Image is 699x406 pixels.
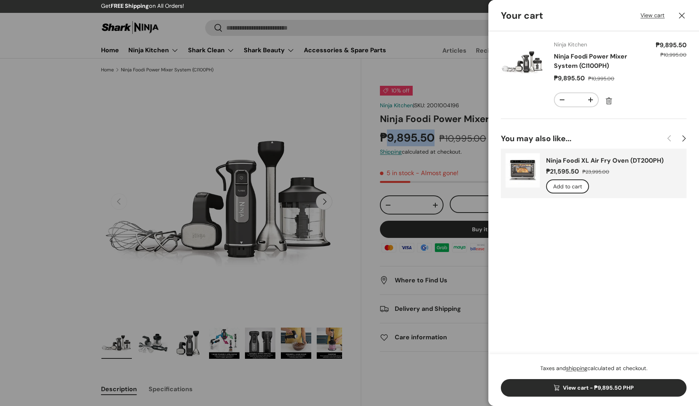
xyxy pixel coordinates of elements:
small: Taxes and calculated at checkout. [540,365,648,372]
span: We're online! [45,98,108,177]
button: Add to cart [546,179,589,194]
dd: ₱9,895.50 [554,74,587,82]
textarea: Type your message and hit 'Enter' [4,213,149,240]
a: Ninja Foodi Power Mixer System (CI100PH) [554,52,627,70]
a: Ninja Foodi XL Air Fry Oven (DT200PH) [546,156,664,165]
a: View cart - ₱9,895.50 PHP [501,379,687,397]
div: Ninja Kitchen [554,41,646,49]
a: Remove [602,94,616,108]
a: shipping [566,365,587,372]
dd: ₱9,895.50 [656,41,687,50]
strong: FREE Shipping [111,2,149,9]
h2: Your cart [501,9,543,21]
div: Chat with us now [41,44,131,54]
div: Minimize live chat window [128,4,147,23]
s: ₱10,995.00 [588,75,614,82]
p: Get on All Orders! [101,2,184,11]
input: Quantity [569,93,583,106]
s: ₱10,995.00 [660,51,687,58]
h2: You may also like... [501,133,662,144]
a: View cart [640,11,665,20]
